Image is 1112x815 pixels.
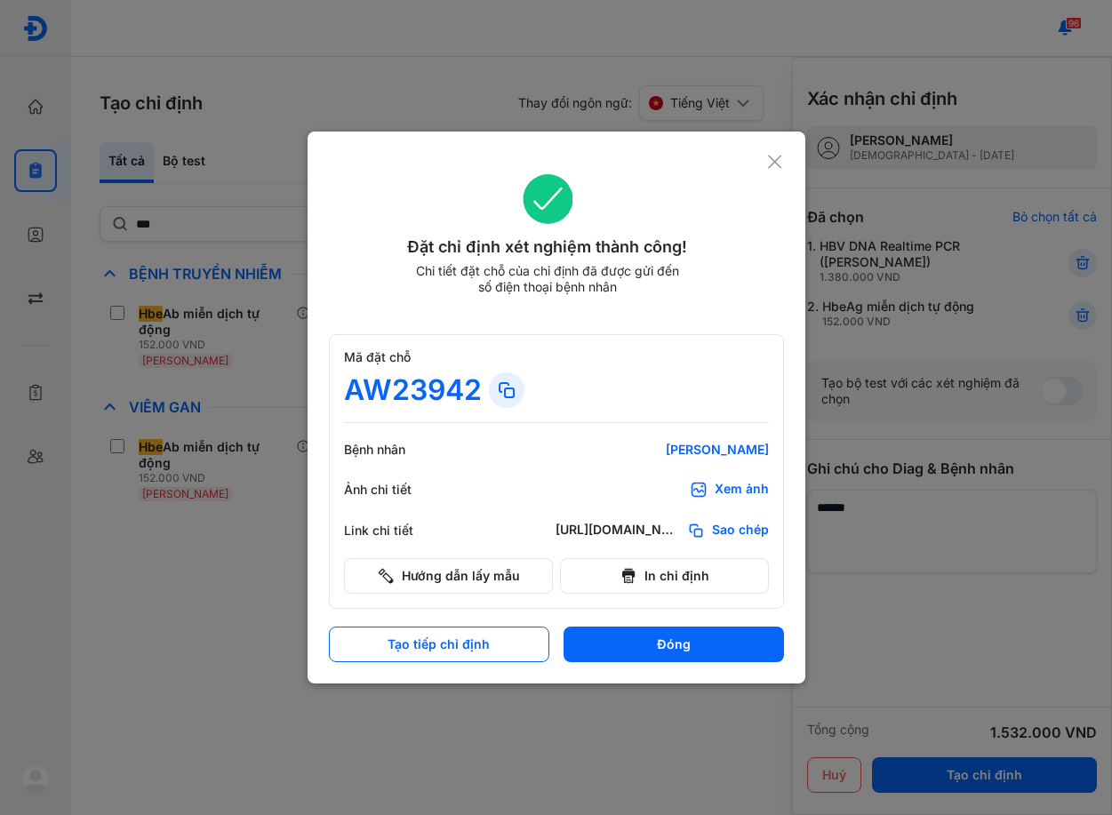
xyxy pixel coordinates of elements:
[329,235,767,260] div: Đặt chỉ định xét nghiệm thành công!
[564,627,784,662] button: Đóng
[712,522,769,539] span: Sao chép
[408,263,687,295] div: Chi tiết đặt chỗ của chỉ định đã được gửi đến số điện thoại bệnh nhân
[556,442,769,458] div: [PERSON_NAME]
[556,522,680,539] div: [URL][DOMAIN_NAME]
[329,627,549,662] button: Tạo tiếp chỉ định
[560,558,769,594] button: In chỉ định
[344,372,482,408] div: AW23942
[344,442,451,458] div: Bệnh nhân
[715,481,769,499] div: Xem ảnh
[344,523,451,539] div: Link chi tiết
[344,558,553,594] button: Hướng dẫn lấy mẫu
[344,482,451,498] div: Ảnh chi tiết
[344,349,769,365] div: Mã đặt chỗ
